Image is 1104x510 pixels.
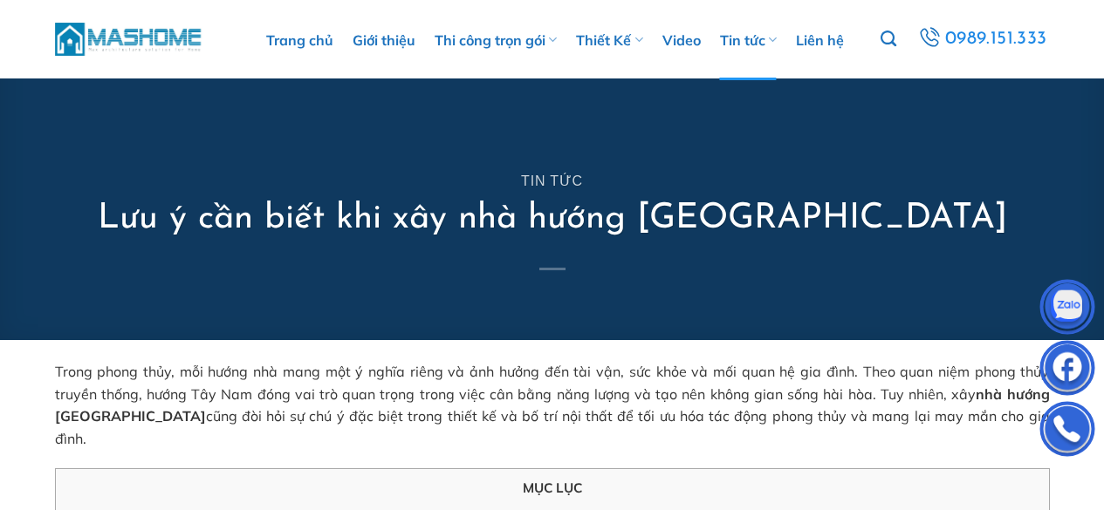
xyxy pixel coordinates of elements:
[1041,344,1094,397] img: Facebook
[1041,405,1094,458] img: Phone
[521,173,583,188] a: Tin tức
[915,24,1049,55] a: 0989.151.333
[98,196,1007,241] h1: Lưu ý cần biết khi xây nhà hướng [GEOGRAPHIC_DATA]
[55,363,1050,447] span: Trong phong thủy, mỗi hướng nhà mang một ý nghĩa riêng và ảnh hưởng đến tài vận, sức khỏe và mối ...
[945,24,1047,54] span: 0989.151.333
[1041,283,1094,336] img: Zalo
[65,478,1040,499] p: MỤC LỤC
[881,21,896,58] a: Tìm kiếm
[55,20,203,58] img: MasHome – Tổng Thầu Thiết Kế Và Xây Nhà Trọn Gói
